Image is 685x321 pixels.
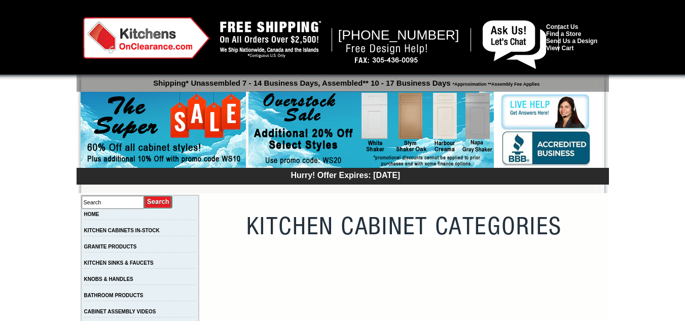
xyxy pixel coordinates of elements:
a: KNOBS & HANDLES [84,276,133,282]
input: Submit [144,195,173,209]
a: KITCHEN SINKS & FAUCETS [84,260,154,266]
a: Contact Us [546,23,578,30]
a: KITCHEN CABINETS IN-STOCK [84,228,160,233]
p: Shipping* Unassembled 7 - 14 Business Days, Assembled** 10 - 17 Business Days [82,74,609,87]
span: *Approximation **Assembly Fee Applies [451,79,540,87]
a: GRANITE PRODUCTS [84,244,137,249]
a: CABINET ASSEMBLY VIDEOS [84,309,156,314]
span: [PHONE_NUMBER] [338,27,459,43]
a: View Cart [546,45,573,52]
a: HOME [84,211,99,217]
a: BATHROOM PRODUCTS [84,293,143,298]
div: Hurry! Offer Expires: [DATE] [82,169,609,180]
a: Find a Store [546,30,581,38]
img: Kitchens on Clearance Logo [83,17,210,59]
a: Send Us a Design [546,38,597,45]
